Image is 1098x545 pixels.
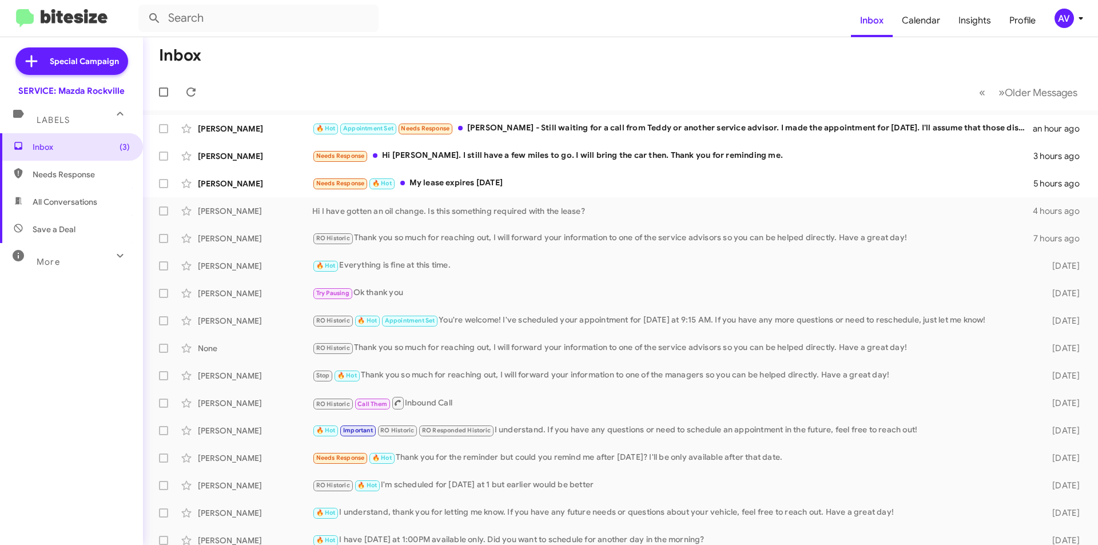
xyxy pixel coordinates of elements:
div: Thank you for the reminder but could you remind me after [DATE]? I'll be only available after tha... [312,451,1034,464]
div: [PERSON_NAME] [198,397,312,409]
div: [DATE] [1034,480,1089,491]
a: Special Campaign [15,47,128,75]
div: [PERSON_NAME] [198,480,312,491]
div: [PERSON_NAME] [198,370,312,381]
div: [PERSON_NAME] - Still waiting for a call from Teddy or another service advisor. I made the appoin... [312,122,1033,135]
div: My lease expires [DATE] [312,177,1033,190]
div: [PERSON_NAME] [198,123,312,134]
div: You're welcome! I've scheduled your appointment for [DATE] at 9:15 AM. If you have any more quest... [312,314,1034,327]
input: Search [138,5,379,32]
span: 🔥 Hot [316,536,336,544]
div: an hour ago [1033,123,1089,134]
span: Appointment Set [385,317,435,324]
span: (3) [120,141,130,153]
h1: Inbox [159,46,201,65]
a: Profile [1000,4,1045,37]
div: Thank you so much for reaching out, I will forward your information to one of the managers so you... [312,369,1034,382]
span: » [998,85,1005,100]
div: [PERSON_NAME] [198,178,312,189]
button: Next [992,81,1084,104]
a: Insights [949,4,1000,37]
div: [PERSON_NAME] [198,507,312,519]
div: Hi I have gotten an oil change. Is this something required with the lease? [312,205,1033,217]
span: RO Responded Historic [422,427,491,434]
div: 7 hours ago [1033,233,1089,244]
div: 3 hours ago [1033,150,1089,162]
div: [DATE] [1034,425,1089,436]
span: RO Historic [316,482,350,489]
span: Needs Response [33,169,130,180]
a: Calendar [893,4,949,37]
span: Stop [316,372,330,379]
span: Needs Response [316,152,365,160]
span: More [37,257,60,267]
div: [DATE] [1034,288,1089,299]
span: Needs Response [316,454,365,462]
span: 🔥 Hot [316,509,336,516]
div: [DATE] [1034,370,1089,381]
span: RO Historic [316,234,350,242]
span: Important [343,427,373,434]
span: RO Historic [316,317,350,324]
span: 🔥 Hot [316,125,336,132]
div: [PERSON_NAME] [198,315,312,327]
div: [PERSON_NAME] [198,150,312,162]
div: [DATE] [1034,452,1089,464]
div: [DATE] [1034,397,1089,409]
div: [PERSON_NAME] [198,233,312,244]
div: [DATE] [1034,507,1089,519]
span: Needs Response [401,125,449,132]
a: Inbox [851,4,893,37]
div: I understand, thank you for letting me know. If you have any future needs or questions about your... [312,506,1034,519]
span: Call Them [357,400,387,408]
span: 🔥 Hot [316,262,336,269]
span: Needs Response [316,180,365,187]
div: SERVICE: Mazda Rockville [18,85,125,97]
div: 5 hours ago [1033,178,1089,189]
div: [DATE] [1034,260,1089,272]
div: I'm scheduled for [DATE] at 1 but earlier would be better [312,479,1034,492]
div: [DATE] [1034,343,1089,354]
span: 🔥 Hot [357,317,377,324]
span: RO Historic [316,344,350,352]
span: 🔥 Hot [357,482,377,489]
div: [DATE] [1034,315,1089,327]
div: 4 hours ago [1033,205,1089,217]
span: Save a Deal [33,224,75,235]
button: Previous [972,81,992,104]
div: [PERSON_NAME] [198,425,312,436]
span: Inbox [33,141,130,153]
span: Try Pausing [316,289,349,297]
span: Labels [37,115,70,125]
div: Everything is fine at this time. [312,259,1034,272]
div: Inbound Call [312,396,1034,410]
div: AV [1055,9,1074,28]
span: 🔥 Hot [372,454,392,462]
span: RO Historic [380,427,414,434]
span: 🔥 Hot [316,427,336,434]
nav: Page navigation example [973,81,1084,104]
span: Older Messages [1005,86,1077,99]
span: « [979,85,985,100]
div: Hi [PERSON_NAME]. I still have a few miles to go. I will bring the car then. Thank you for remind... [312,149,1033,162]
div: Thank you so much for reaching out, I will forward your information to one of the service advisor... [312,341,1034,355]
span: All Conversations [33,196,97,208]
div: I understand. If you have any questions or need to schedule an appointment in the future, feel fr... [312,424,1034,437]
div: [PERSON_NAME] [198,260,312,272]
div: Ok thank you [312,287,1034,300]
span: Appointment Set [343,125,393,132]
button: AV [1045,9,1085,28]
span: 🔥 Hot [337,372,357,379]
div: [PERSON_NAME] [198,205,312,217]
div: [PERSON_NAME] [198,452,312,464]
span: Special Campaign [50,55,119,67]
span: 🔥 Hot [372,180,392,187]
div: None [198,343,312,354]
div: Thank you so much for reaching out, I will forward your information to one of the service advisor... [312,232,1033,245]
div: [PERSON_NAME] [198,288,312,299]
span: RO Historic [316,400,350,408]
